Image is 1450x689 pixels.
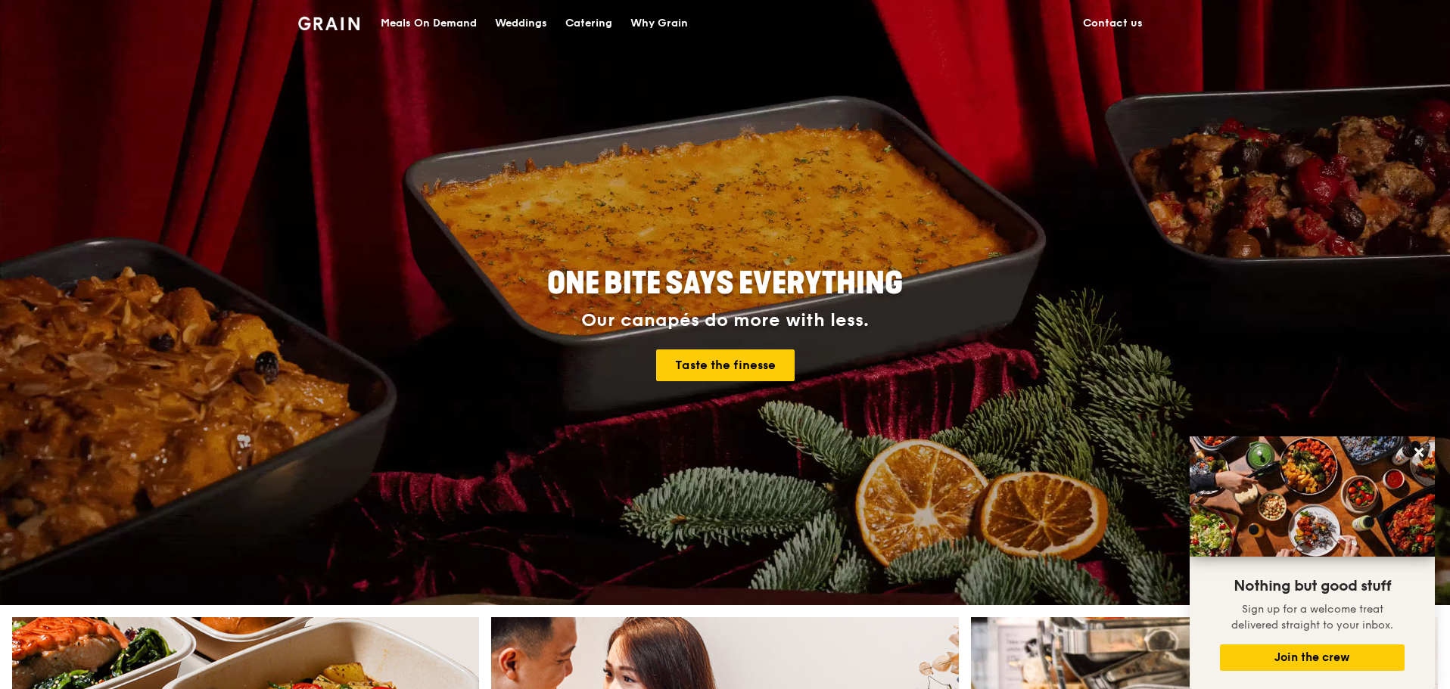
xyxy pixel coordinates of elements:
span: Sign up for a welcome treat delivered straight to your inbox. [1231,603,1393,632]
div: Catering [565,1,612,46]
img: Grain [298,17,359,30]
span: Nothing but good stuff [1234,577,1391,595]
div: Why Grain [630,1,688,46]
div: Our canapés do more with less. [453,310,997,331]
div: Weddings [495,1,547,46]
a: Catering [556,1,621,46]
a: Why Grain [621,1,697,46]
button: Close [1407,440,1431,464]
a: Taste the finesse [656,349,795,381]
span: ONE BITE SAYS EVERYTHING [547,265,903,302]
div: Meals On Demand [381,1,477,46]
a: Weddings [486,1,556,46]
a: Contact us [1074,1,1152,46]
img: DSC07876-Edit02-Large.jpeg [1190,436,1435,557]
button: Join the crew [1220,644,1405,671]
